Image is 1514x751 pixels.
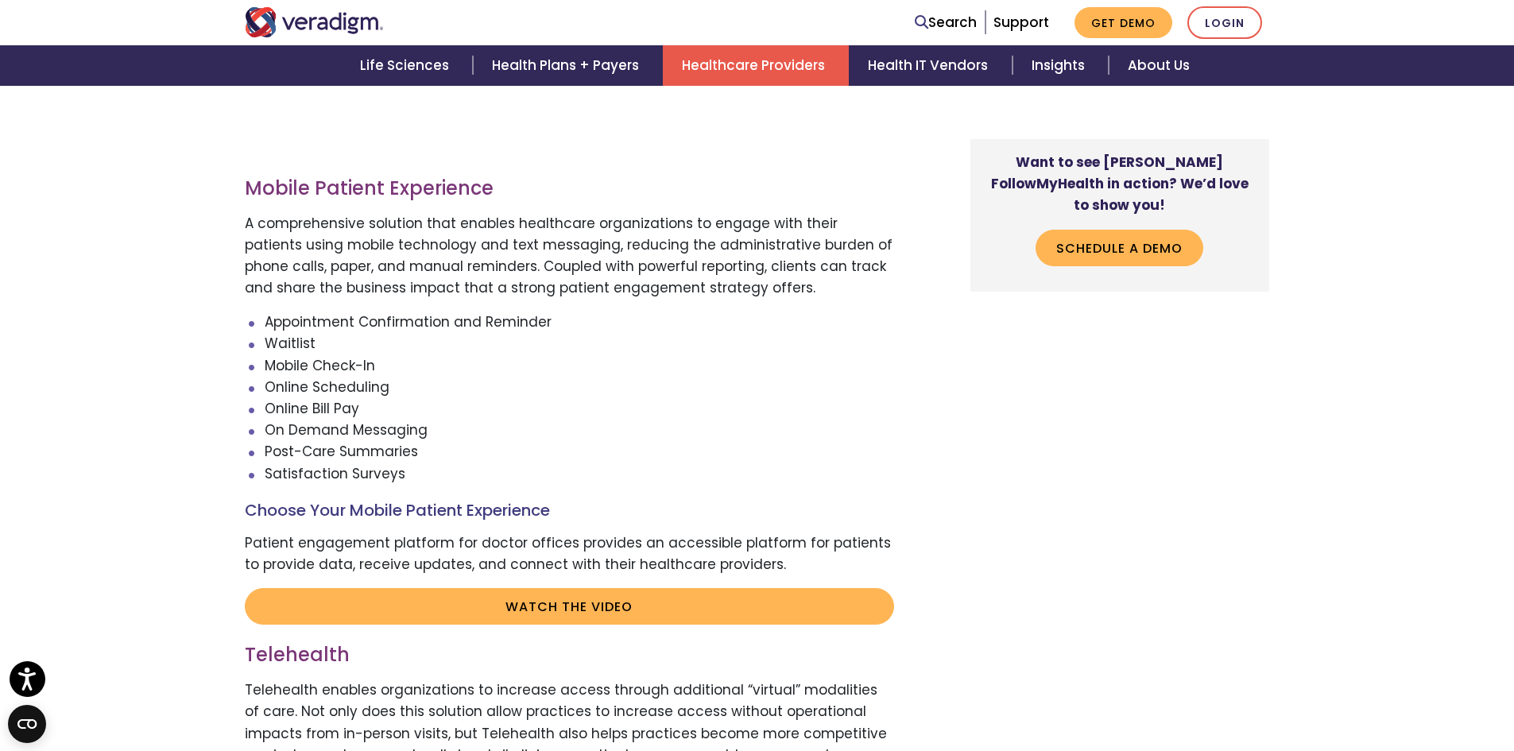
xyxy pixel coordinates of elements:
p: Patient engagement platform for doctor offices provides an accessible platform for patients to pr... [245,532,894,575]
li: On Demand Messaging [265,420,894,441]
a: Search [915,12,977,33]
a: Health IT Vendors [849,45,1012,86]
li: Online Scheduling [265,377,894,398]
li: Satisfaction Surveys [265,463,894,485]
h3: Telehealth [245,644,894,667]
a: Insights [1013,45,1109,86]
li: Waitlist [265,333,894,354]
a: Login [1187,6,1262,39]
h3: Mobile Patient Experience [245,177,894,200]
a: Healthcare Providers [663,45,849,86]
li: Online Bill Pay [265,398,894,420]
li: Mobile Check-In [265,355,894,377]
li: Post-Care Summaries [265,441,894,463]
a: Support [993,13,1049,32]
li: Appointment Confirmation and Reminder [265,312,894,333]
button: Open CMP widget [8,705,46,743]
a: Life Sciences [341,45,473,86]
a: Get Demo [1075,7,1172,38]
img: Veradigm logo [245,7,384,37]
a: Health Plans + Payers [473,45,663,86]
p: A comprehensive solution that enables healthcare organizations to engage with their patients usin... [245,213,894,300]
h4: Choose Your Mobile Patient Experience [245,501,894,520]
a: Watch the video [245,588,894,625]
a: Schedule a Demo [1036,230,1203,266]
iframe: Drift Chat Widget [1435,672,1495,732]
strong: Want to see [PERSON_NAME] FollowMyHealth in action? We’d love to show you! [991,153,1249,215]
a: About Us [1109,45,1209,86]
